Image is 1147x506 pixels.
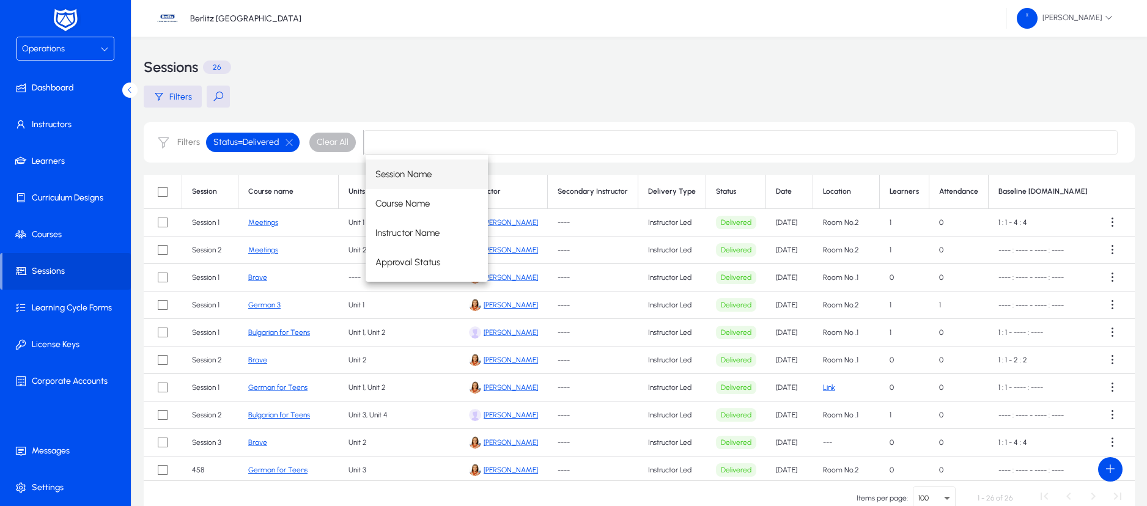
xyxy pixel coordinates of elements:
[156,7,179,30] img: 37.jpg
[182,374,238,402] td: Session 1
[548,374,638,402] td: ----
[248,466,308,474] a: German for Teens
[716,326,756,340] span: Delivered
[469,354,481,366] img: Alina Kabaeva
[375,226,440,240] span: Instructor Name
[248,187,293,196] div: Course name
[50,7,81,33] img: white-logo.png
[20,32,29,42] img: website_grey.svg
[989,429,1098,457] td: 1 : 1 - 4 : 4
[929,291,989,319] td: 1
[182,319,238,346] td: Session 1
[880,429,929,457] td: 0
[989,402,1098,429] td: ---- : ---- - ---- : ----
[177,137,200,148] label: Filters
[880,457,929,484] td: 0
[880,319,929,346] td: 1
[182,457,238,484] td: 458
[339,237,459,264] td: Unit 2
[2,180,133,216] a: Curriculum Designs
[248,273,267,282] a: Brave
[190,13,301,24] p: Berlitz [GEOGRAPHIC_DATA]
[22,43,65,54] span: Operations
[339,209,459,237] td: Unit 1
[766,346,813,374] td: [DATE]
[813,429,880,457] td: ---
[469,409,481,421] img: Kalina Zahova
[469,299,481,311] img: Alina Kabaeva
[317,136,349,148] span: Clear All
[375,167,432,182] span: Session Name
[716,463,756,477] span: Delivered
[484,466,538,474] a: [PERSON_NAME]
[716,436,756,450] span: Delivered
[2,482,133,494] span: Settings
[144,60,198,75] h3: Sessions
[182,264,238,291] td: Session 1
[213,136,279,148] span: Status = Delivered
[484,328,538,337] a: [PERSON_NAME]
[182,209,238,237] td: Session 1
[929,429,989,457] td: 0
[2,445,133,457] span: Messages
[548,291,638,319] td: ----
[823,301,859,309] app-course-session-cell-with-validation: Room No.2
[2,363,133,400] a: Corporate Accounts
[469,436,481,449] img: Alina Kabaeva
[766,457,813,484] td: [DATE]
[823,383,835,392] a: Link
[548,429,638,457] td: ----
[339,175,459,209] th: Units
[203,61,231,74] p: 26
[2,326,133,363] a: License Keys
[2,119,133,131] span: Instructors
[182,429,238,457] td: Session 3
[548,457,638,484] td: ----
[929,402,989,429] td: 0
[248,438,267,447] a: Brave
[32,32,135,42] div: Domain: [DOMAIN_NAME]
[2,229,133,241] span: Courses
[2,302,133,314] span: Learning Cycle Forms
[469,464,481,476] img: Alina Kabaeva
[638,346,706,374] td: Instructor Led
[638,402,706,429] td: Instructor Led
[2,469,133,506] a: Settings
[248,328,310,337] a: Bulgarian for Teens
[339,429,459,457] td: Unit 2
[2,106,133,143] a: Instructors
[638,291,706,319] td: Instructor Led
[1017,8,1113,29] span: [PERSON_NAME]
[716,298,756,312] span: Delivered
[122,71,131,81] img: tab_keywords_by_traffic_grey.svg
[169,92,192,102] span: Filters
[638,457,706,484] td: Instructor Led
[248,383,308,392] a: German for Teens
[192,187,228,196] div: Session
[484,356,538,364] a: [PERSON_NAME]
[2,290,133,326] a: Learning Cycle Forms
[2,265,131,277] span: Sessions
[339,319,459,346] td: Unit 1, Unit 2
[248,411,310,419] a: Bulgarian for Teens
[339,346,459,374] td: Unit 2
[2,339,133,351] span: License Keys
[823,356,858,364] app-course-session-cell-with-validation: Room No .1
[989,346,1098,374] td: 1 : 1 - 2 : 2
[766,319,813,346] td: [DATE]
[989,319,1098,346] td: 1 : 1 - ---- : ----
[2,155,133,167] span: Learners
[339,291,459,319] td: Unit 1
[978,492,1012,504] div: 1 - 26 of 26
[823,411,858,419] app-course-session-cell-with-validation: Room No .1
[144,86,202,108] button: Filters
[33,71,43,81] img: tab_domain_overview_orange.svg
[823,466,859,474] app-course-session-cell-with-validation: Room No.2
[989,374,1098,402] td: 1 : 1 - ---- : ----
[46,72,109,80] div: Domain Overview
[2,216,133,253] a: Courses
[880,402,929,429] td: 1
[766,291,813,319] td: [DATE]
[880,374,929,402] td: 0
[766,374,813,402] td: [DATE]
